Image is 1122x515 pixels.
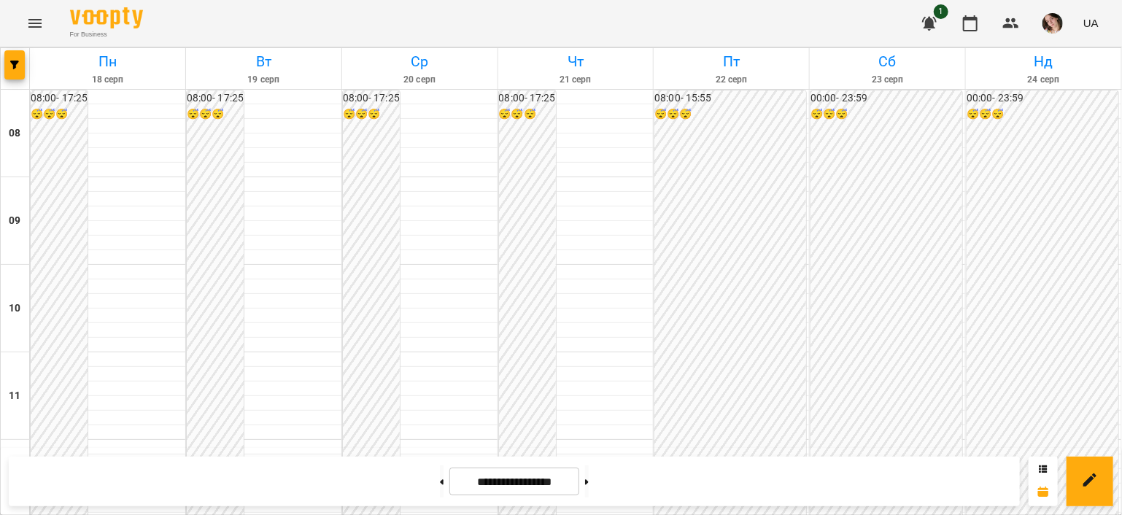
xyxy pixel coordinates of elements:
[810,90,962,107] h6: 00:00 - 23:59
[188,73,339,87] h6: 19 серп
[9,125,20,142] h6: 08
[343,107,400,123] h6: 😴😴😴
[343,90,400,107] h6: 08:00 - 17:25
[344,73,495,87] h6: 20 серп
[1083,15,1099,31] span: UA
[31,107,88,123] h6: 😴😴😴
[500,73,651,87] h6: 21 серп
[656,73,807,87] h6: 22 серп
[500,50,651,73] h6: Чт
[968,73,1119,87] h6: 24 серп
[9,213,20,229] h6: 09
[187,90,244,107] h6: 08:00 - 17:25
[812,50,963,73] h6: Сб
[344,50,495,73] h6: Ср
[1077,9,1104,36] button: UA
[187,107,244,123] h6: 😴😴😴
[967,107,1118,123] h6: 😴😴😴
[499,90,556,107] h6: 08:00 - 17:25
[18,6,53,41] button: Menu
[968,50,1119,73] h6: Нд
[31,90,88,107] h6: 08:00 - 17:25
[654,90,806,107] h6: 08:00 - 15:55
[70,30,143,39] span: For Business
[812,73,963,87] h6: 23 серп
[1042,13,1063,34] img: 9ac0326d5e285a2fd7627c501726c539.jpeg
[32,73,183,87] h6: 18 серп
[810,107,962,123] h6: 😴😴😴
[967,90,1118,107] h6: 00:00 - 23:59
[9,301,20,317] h6: 10
[188,50,339,73] h6: Вт
[654,107,806,123] h6: 😴😴😴
[32,50,183,73] h6: Пн
[499,107,556,123] h6: 😴😴😴
[9,388,20,404] h6: 11
[934,4,948,19] span: 1
[70,7,143,28] img: Voopty Logo
[656,50,807,73] h6: Пт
